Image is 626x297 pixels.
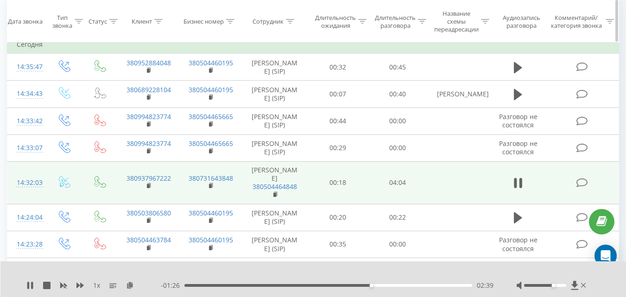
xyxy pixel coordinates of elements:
a: 380504460195 [189,209,233,217]
a: 380504460195 [189,85,233,94]
td: [PERSON_NAME] [428,81,490,107]
td: 00:29 [308,134,368,161]
div: Аудиозапись разговора [498,13,545,29]
td: [PERSON_NAME] (SIP) [241,134,308,161]
span: 02:39 [477,281,493,290]
a: 380937967222 [126,174,171,183]
div: Название схемы переадресации [434,10,479,33]
a: 380504460195 [189,235,233,244]
span: Разговор не состоялся [499,112,537,129]
td: [PERSON_NAME] (SIP) [241,54,308,81]
span: Разговор не состоялся [499,139,537,156]
span: Разговор не состоялся [499,235,537,253]
div: Длительность ожидания [315,13,356,29]
a: 380504464848 [253,182,297,191]
td: 00:20 [308,204,368,231]
td: [PERSON_NAME] (SIP) [241,231,308,258]
td: 00:44 [308,107,368,134]
div: Сотрудник [253,18,284,25]
a: 380994823774 [126,139,171,148]
div: Статус [89,18,107,25]
div: 14:33:07 [17,139,36,157]
td: [PERSON_NAME] [241,162,308,204]
a: 380504465665 [189,139,233,148]
td: 00:00 [368,134,428,161]
td: 00:22 [368,204,428,231]
div: Бизнес номер [183,18,224,25]
a: 380504465665 [189,112,233,121]
td: [PERSON_NAME] (SIP) [241,81,308,107]
div: Accessibility label [551,284,555,287]
div: 14:35:47 [17,58,36,76]
span: 1 x [93,281,100,290]
div: Open Intercom Messenger [594,245,617,267]
a: 380504463784 [126,235,171,244]
span: - 01:26 [161,281,184,290]
td: 00:00 [368,231,428,258]
a: 380952884048 [126,58,171,67]
td: 00:07 [308,81,368,107]
td: 00:32 [308,54,368,81]
div: Комментарий/категория звонка [549,13,603,29]
td: 00:00 [368,107,428,134]
div: Дата звонка [8,18,43,25]
div: Accessibility label [370,284,373,287]
td: [PERSON_NAME] (SIP) [241,204,308,231]
td: [PERSON_NAME] (SIP) [241,107,308,134]
td: Сегодня [7,35,619,54]
td: 00:45 [368,54,428,81]
td: [PERSON_NAME] (SIP) [241,258,308,285]
a: 380503806580 [126,209,171,217]
a: 380994823774 [126,112,171,121]
div: 14:32:03 [17,174,36,192]
div: Длительность разговора [375,13,416,29]
td: 00:35 [308,231,368,258]
div: Тип звонка [52,13,72,29]
a: 380731643848 [189,174,233,183]
td: 04:04 [368,162,428,204]
td: 00:10 [308,258,368,285]
a: 380504460195 [189,58,233,67]
a: 380689228104 [126,85,171,94]
div: 14:24:04 [17,209,36,227]
div: 14:34:43 [17,85,36,103]
td: 00:40 [368,81,428,107]
td: 00:18 [308,162,368,204]
div: 14:33:42 [17,112,36,130]
div: 14:23:28 [17,235,36,253]
div: Клиент [132,18,152,25]
td: 00:22 [368,258,428,285]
